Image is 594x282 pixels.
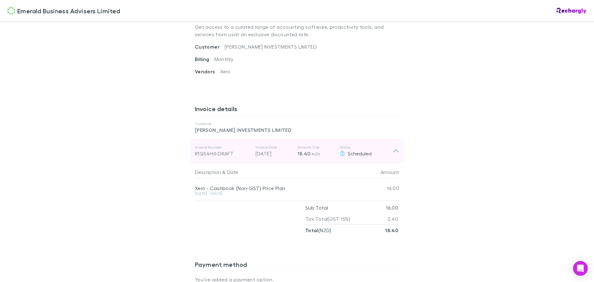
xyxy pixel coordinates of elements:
[388,213,398,224] p: 2.40
[227,166,238,178] button: Date
[305,202,328,213] p: Sub Total
[298,150,311,157] span: 18.40
[225,44,317,50] span: [PERSON_NAME] INVESTMENTS LIMITED
[195,166,221,178] button: Description
[195,44,225,50] span: Customer
[195,56,214,62] span: Billing
[348,150,372,156] span: Scheduled
[195,18,399,43] p: Get access to a curated range of accounting software, productivity tools, and services from us at...
[305,227,318,233] strong: Total
[7,7,15,15] img: Emerald Business Advisers Limited's Logo
[256,145,293,150] p: Invoice Date
[195,185,362,191] div: Xero - Cashbook (Non-GST) Price Plan
[195,145,251,150] p: Invoice Number
[195,105,399,115] h3: Invoice details
[385,227,398,233] strong: 18.40
[195,121,399,126] p: Customer
[312,152,320,156] span: NZD
[195,150,251,157] div: R1QS4HJI-DRAFT
[557,8,587,14] img: Rechargly Logo
[256,150,293,157] p: [DATE]
[386,202,398,213] p: 16.00
[190,139,404,163] div: Invoice NumberR1QS4HJI-DRAFTInvoice Date[DATE]Amount Due18.40 NZDStatusScheduled
[362,178,399,198] div: 16.00
[195,192,362,195] div: [DATE] - [DATE]
[195,126,399,134] p: [PERSON_NAME] INVESTMENTS LIMITED
[195,166,359,178] div: &
[195,261,399,271] h3: Payment method
[305,213,351,224] p: Tax Total (GST 15%)
[220,68,230,74] span: Xero
[305,225,331,236] p: ( NZD )
[298,145,335,150] p: Amount Due
[573,261,588,276] div: Open Intercom Messenger
[17,6,120,15] span: Emerald Business Advisers Limited
[214,56,234,62] span: Monthly
[340,145,393,150] p: Status
[195,68,220,75] span: Vendors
